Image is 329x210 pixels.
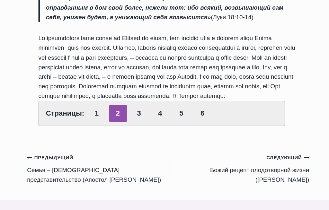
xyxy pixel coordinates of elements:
div: Страницы: [47,91,270,114]
a: ПредыдущийСемья – [DEMOGRAPHIC_DATA] представительство (Апостол [PERSON_NAME]) [37,138,164,167]
a: СледующийБожий рецепт плодотворной жизни ([PERSON_NAME]) [164,138,292,167]
small: Следующий [253,139,292,146]
a: 1 [92,95,108,110]
nav: Записи [37,138,292,167]
small: Предыдущий [37,139,79,146]
a: 6 [188,95,204,110]
span: 2 [111,95,127,110]
a: 5 [168,95,184,110]
a: 4 [149,95,165,110]
a: 3 [130,95,146,110]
